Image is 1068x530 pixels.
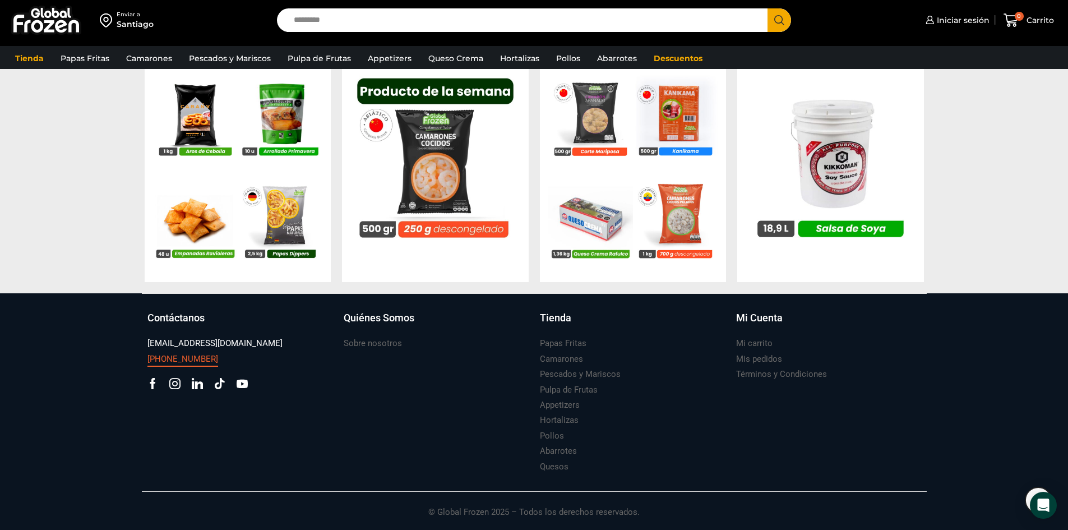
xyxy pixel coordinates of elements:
a: Papas Fritas [55,48,115,69]
a: Appetizers [540,398,580,413]
span: Carrito [1024,15,1054,26]
div: Santiago [117,19,154,30]
h3: Mis pedidos [736,353,782,365]
a: Términos y Condiciones [736,367,827,382]
a: Tienda [10,48,49,69]
h3: Abarrotes [540,445,577,457]
a: Sobre nosotros [344,336,402,351]
a: Queso Crema [423,48,489,69]
button: Search button [768,8,791,32]
h3: Pulpa de Frutas [540,384,598,396]
h3: Appetizers [540,399,580,411]
div: Enviar a [117,11,154,19]
a: Abarrotes [540,444,577,459]
a: Mi Cuenta [736,311,921,337]
h3: Pollos [540,430,564,442]
span: Iniciar sesión [934,15,990,26]
h3: Quiénes Somos [344,311,414,325]
a: Pescados y Mariscos [183,48,276,69]
a: Pescados y Mariscos [540,367,621,382]
h3: Contáctanos [147,311,205,325]
h3: Términos y Condiciones [736,368,827,380]
a: Mis pedidos [736,352,782,367]
h3: Mi carrito [736,338,773,349]
a: Papas Fritas [540,336,586,351]
a: Quesos [540,459,568,474]
a: [EMAIL_ADDRESS][DOMAIN_NAME] [147,336,283,351]
h3: Tienda [540,311,571,325]
a: [PHONE_NUMBER] [147,352,218,367]
span: 0 [1015,12,1024,21]
h3: Pescados y Mariscos [540,368,621,380]
img: address-field-icon.svg [100,11,117,30]
a: Hortalizas [540,413,579,428]
h3: Papas Fritas [540,338,586,349]
a: 0 Carrito [1001,7,1057,34]
a: Pulpa de Frutas [540,382,598,398]
a: Camarones [121,48,178,69]
h3: Mi Cuenta [736,311,783,325]
a: Abarrotes [591,48,642,69]
a: Mi carrito [736,336,773,351]
h3: Sobre nosotros [344,338,402,349]
h3: Hortalizas [540,414,579,426]
h3: [PHONE_NUMBER] [147,353,218,365]
a: Pollos [551,48,586,69]
a: Hortalizas [494,48,545,69]
a: Contáctanos [147,311,332,337]
a: Descuentos [648,48,708,69]
a: Pulpa de Frutas [282,48,357,69]
a: Appetizers [362,48,417,69]
a: Tienda [540,311,725,337]
a: Quiénes Somos [344,311,529,337]
div: Open Intercom Messenger [1030,492,1057,519]
h3: [EMAIL_ADDRESS][DOMAIN_NAME] [147,338,283,349]
a: Camarones [540,352,583,367]
a: Pollos [540,428,564,444]
p: © Global Frozen 2025 – Todos los derechos reservados. [142,492,927,519]
h3: Quesos [540,461,568,473]
h3: Camarones [540,353,583,365]
a: Iniciar sesión [923,9,990,31]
